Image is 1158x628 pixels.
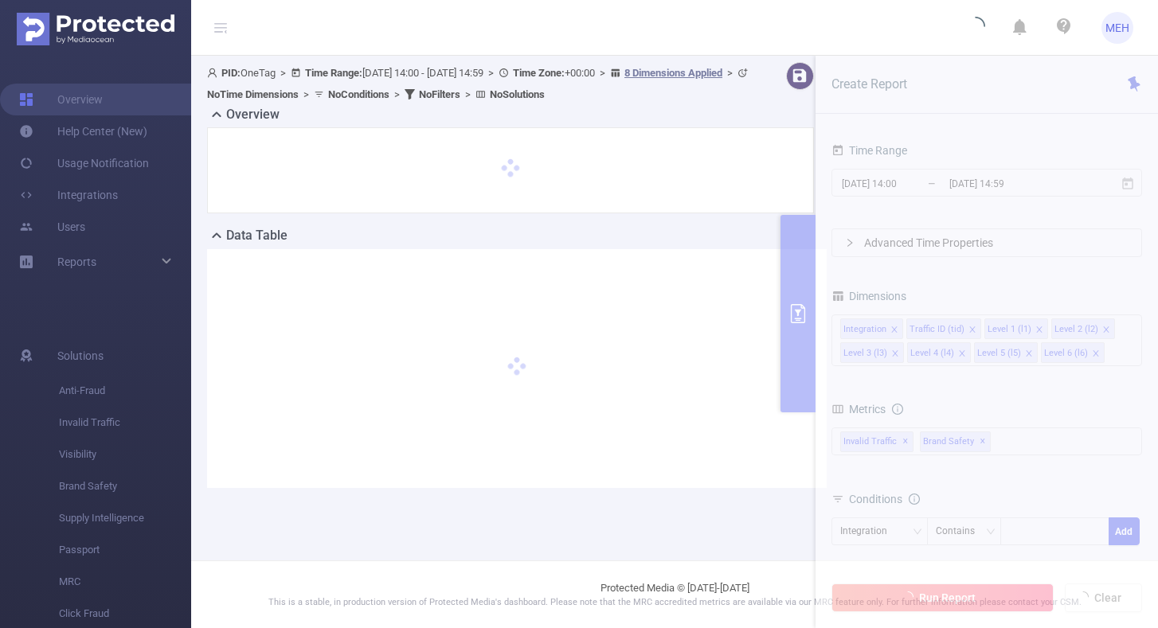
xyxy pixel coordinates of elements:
footer: Protected Media © [DATE]-[DATE] [191,560,1158,628]
a: Overview [19,84,103,115]
span: MRC [59,566,191,598]
span: Supply Intelligence [59,502,191,534]
span: Passport [59,534,191,566]
span: Reports [57,255,96,268]
span: Visibility [59,439,191,470]
a: Reports [57,246,96,278]
u: 8 Dimensions Applied [624,67,722,79]
i: icon: user [207,68,221,78]
b: No Conditions [328,88,389,100]
span: Brand Safety [59,470,191,502]
span: Anti-Fraud [59,375,191,407]
span: Invalid Traffic [59,407,191,439]
span: > [276,67,291,79]
img: Protected Media [17,13,174,45]
b: Time Range: [305,67,362,79]
i: icon: loading [966,17,985,39]
span: > [460,88,475,100]
span: Solutions [57,340,104,372]
a: Help Center (New) [19,115,147,147]
p: This is a stable, in production version of Protected Media's dashboard. Please note that the MRC ... [231,596,1118,610]
b: PID: [221,67,241,79]
b: No Solutions [490,88,545,100]
b: No Filters [419,88,460,100]
span: OneTag [DATE] 14:00 - [DATE] 14:59 +00:00 [207,67,752,100]
span: > [483,67,499,79]
b: Time Zone: [513,67,565,79]
span: > [299,88,314,100]
b: No Time Dimensions [207,88,299,100]
span: MEH [1105,12,1129,44]
a: Usage Notification [19,147,149,179]
span: > [722,67,737,79]
a: Integrations [19,179,118,211]
span: > [389,88,405,100]
h2: Overview [226,105,280,124]
a: Users [19,211,85,243]
h2: Data Table [226,226,288,245]
span: > [595,67,610,79]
